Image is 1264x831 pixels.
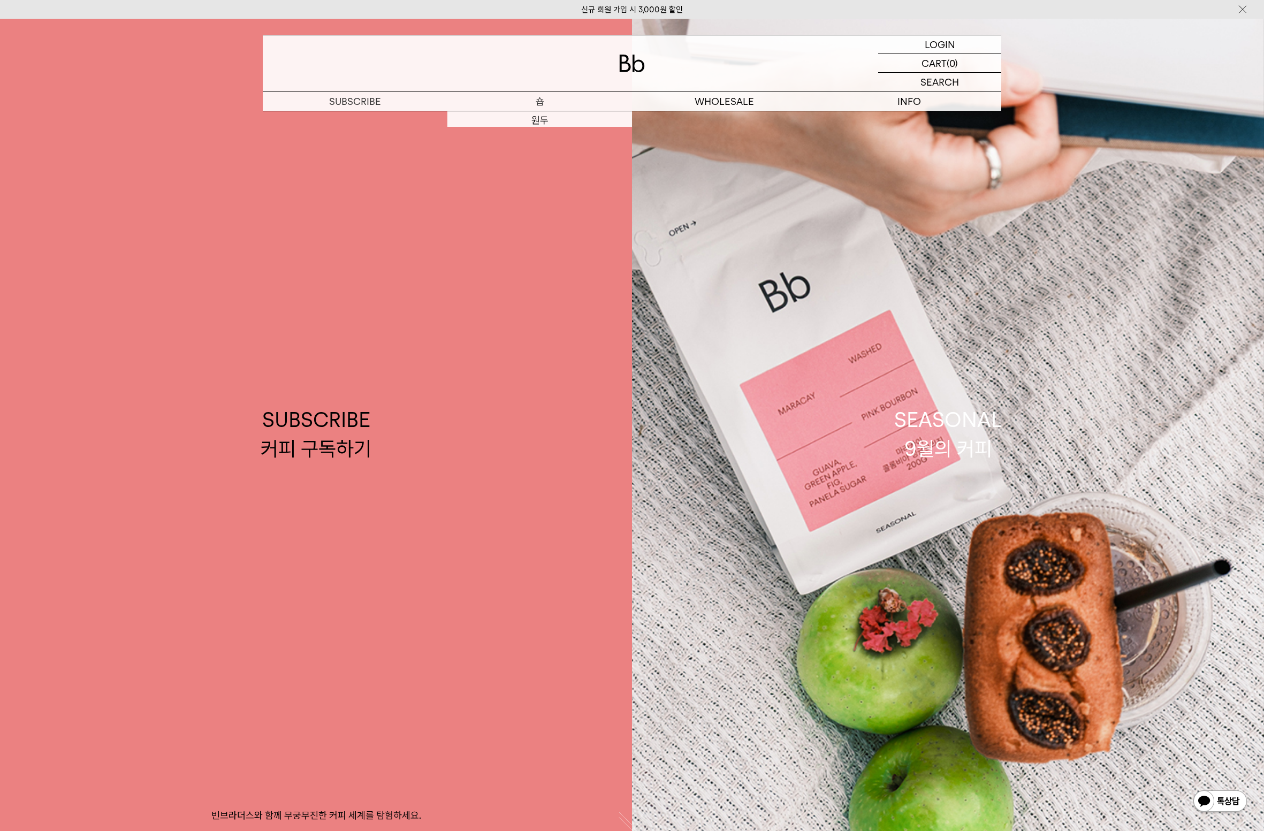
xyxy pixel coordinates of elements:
[817,92,1001,111] p: INFO
[925,35,955,54] p: LOGIN
[581,5,683,14] a: 신규 회원 가입 시 3,000원 할인
[922,54,947,72] p: CART
[947,54,958,72] p: (0)
[920,73,959,92] p: SEARCH
[1192,789,1248,815] img: 카카오톡 채널 1:1 채팅 버튼
[878,35,1001,54] a: LOGIN
[447,111,632,129] a: 원두
[447,92,632,111] a: 숍
[261,406,371,462] div: SUBSCRIBE 커피 구독하기
[878,54,1001,73] a: CART (0)
[619,55,645,72] img: 로고
[632,92,817,111] p: WHOLESALE
[894,406,1002,462] div: SEASONAL 9월의 커피
[263,92,447,111] a: SUBSCRIBE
